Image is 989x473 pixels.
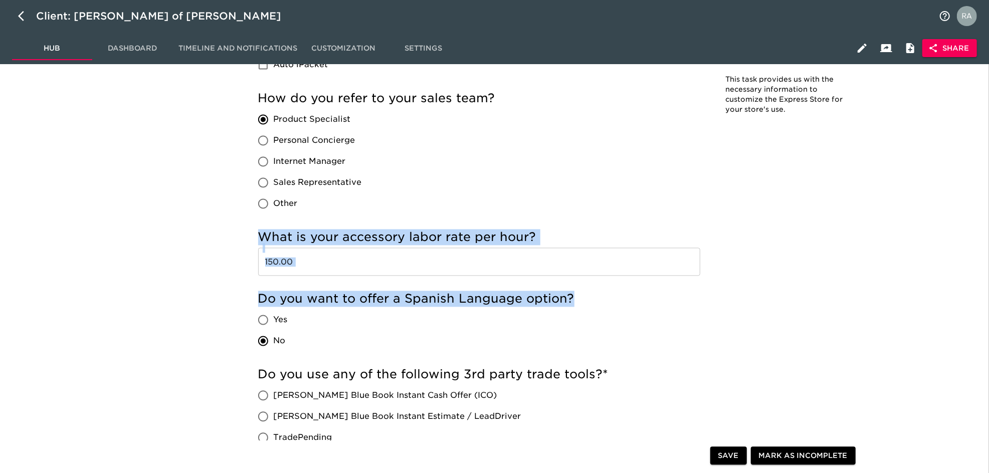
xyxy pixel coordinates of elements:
[98,42,166,55] span: Dashboard
[258,367,700,383] h5: Do you use any of the following 3rd party trade tools?
[274,314,288,326] span: Yes
[274,411,521,423] span: [PERSON_NAME] Blue Book Instant Estimate / LeadDriver
[898,36,922,60] button: Internal Notes and Comments
[930,42,969,55] span: Share
[274,198,298,210] span: Other
[718,450,739,462] span: Save
[933,4,957,28] button: notifications
[751,447,856,465] button: Mark as Incomplete
[922,39,977,58] button: Share
[274,335,286,347] span: No
[389,42,458,55] span: Settings
[18,42,86,55] span: Hub
[274,432,332,444] span: TradePending
[178,42,297,55] span: Timeline and Notifications
[274,59,328,71] span: Auto iPacket
[258,248,700,276] input: Example: $120
[274,114,351,126] span: Product Specialist
[957,6,977,26] img: Profile
[258,229,700,246] h5: What is your accessory labor rate per hour?
[258,91,700,107] h5: How do you refer to your sales team?
[874,36,898,60] button: Client View
[850,36,874,60] button: Edit Hub
[726,75,846,115] p: This task provides us with the necessary information to customize the Express Store for your stor...
[274,177,362,189] span: Sales Representative
[759,450,848,462] span: Mark as Incomplete
[710,447,747,465] button: Save
[36,8,295,24] div: Client: [PERSON_NAME] of [PERSON_NAME]
[258,291,700,307] h5: Do you want to offer a Spanish Language option?
[274,390,497,402] span: [PERSON_NAME] Blue Book Instant Cash Offer (ICO)
[309,42,377,55] span: Customization
[274,156,346,168] span: Internet Manager
[274,135,355,147] span: Personal Concierge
